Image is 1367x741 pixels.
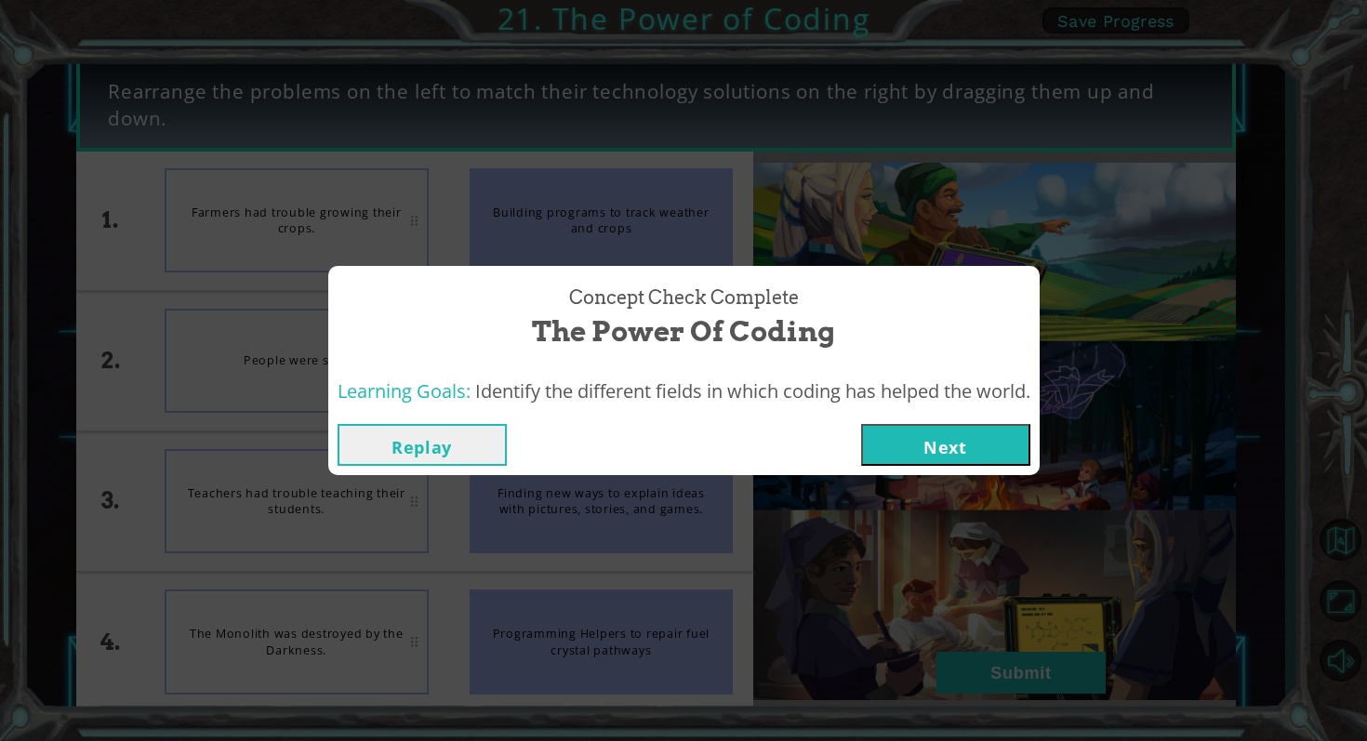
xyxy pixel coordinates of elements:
span: Concept Check Complete [569,284,799,311]
span: Learning Goals: [338,378,471,404]
span: The Power of Coding [532,311,835,351]
button: Replay [338,424,507,466]
button: Next [861,424,1030,466]
span: Identify the different fields in which coding has helped the world. [475,378,1030,404]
